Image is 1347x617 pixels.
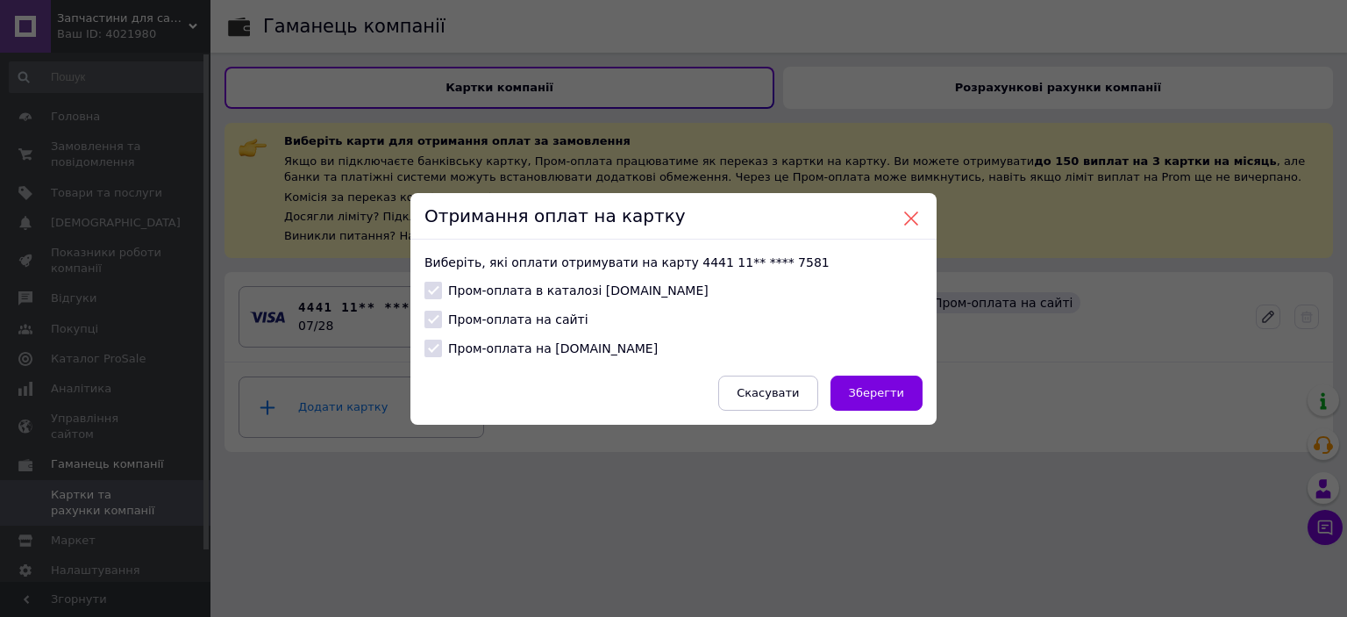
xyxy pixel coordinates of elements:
[830,376,923,411] button: Зберегти
[424,311,588,328] label: Пром-оплата на сайті
[849,386,904,399] span: Зберегти
[737,386,799,399] span: Скасувати
[424,282,709,299] label: Пром-оплата в каталозі [DOMAIN_NAME]
[424,254,923,271] p: Виберіть, які оплати отримувати на карту 4441 11** **** 7581
[424,340,658,357] label: Пром-оплата на [DOMAIN_NAME]
[718,376,817,411] button: Скасувати
[424,205,686,226] span: Отримання оплат на картку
